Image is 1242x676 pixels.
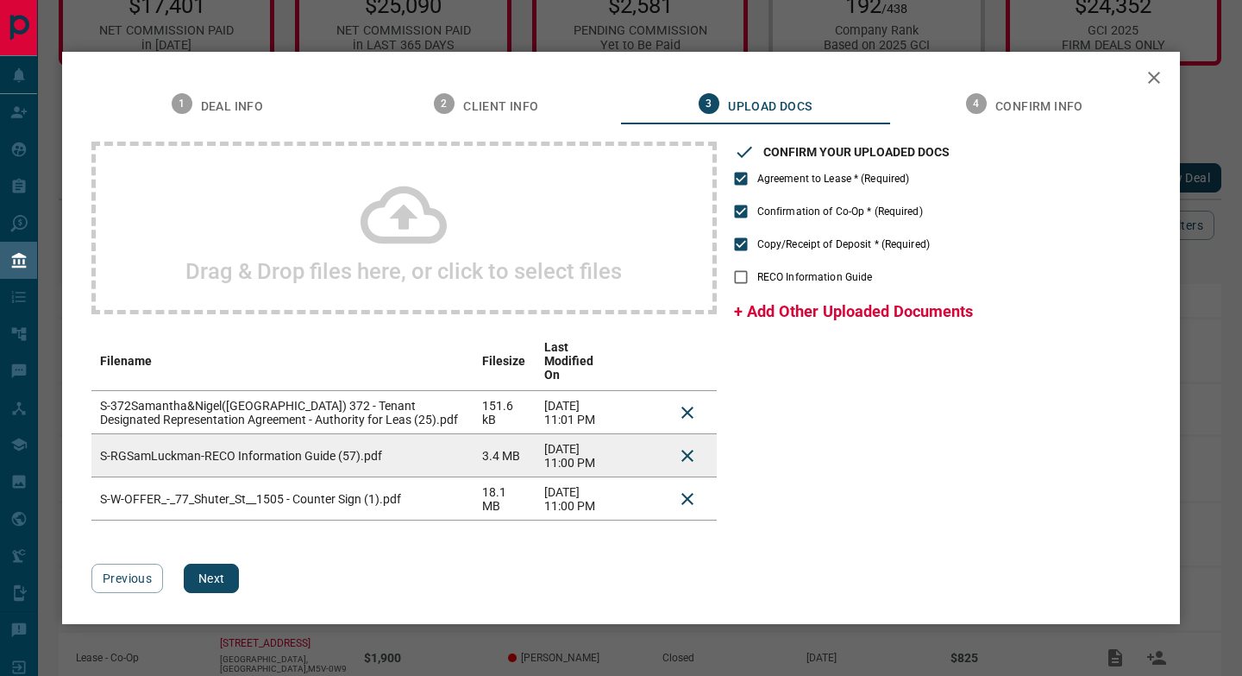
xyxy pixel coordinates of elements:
td: [DATE] 11:00 PM [536,477,615,521]
button: Delete [667,478,708,520]
text: 3 [706,98,712,110]
td: 151.6 kB [474,391,535,434]
text: 4 [973,98,979,110]
button: Previous [91,564,163,593]
td: S-372Samantha&Nigel([GEOGRAPHIC_DATA]) 372 - Tenant Designated Representation Agreement - Authori... [91,391,474,434]
button: Delete [667,435,708,477]
span: Deal Info [201,99,264,115]
span: RECO Information Guide [757,269,872,285]
h2: Drag & Drop files here, or click to select files [185,258,622,284]
th: Filename [91,332,474,391]
th: Last Modified On [536,332,615,391]
text: 2 [442,98,448,110]
span: Client Info [463,99,538,115]
div: Drag & Drop files here, or click to select files [91,142,717,314]
td: S-RGSamLuckman-RECO Information Guide (57).pdf [91,434,474,477]
td: 3.4 MB [474,434,535,477]
h3: CONFIRM YOUR UPLOADED DOCS [763,145,950,159]
span: Confirm Info [995,99,1083,115]
span: Copy/Receipt of Deposit * (Required) [757,237,930,252]
th: download action column [615,332,658,391]
span: + Add Other Uploaded Documents [734,302,973,320]
td: S-W-OFFER_-_77_Shuter_St__1505 - Counter Sign (1).pdf [91,477,474,521]
span: Confirmation of Co-Op * (Required) [757,204,923,219]
span: Upload Docs [728,99,812,115]
span: Agreement to Lease * (Required) [757,171,910,186]
button: Next [184,564,239,593]
button: Delete [667,392,708,433]
text: 1 [179,98,185,110]
th: Filesize [474,332,535,391]
th: delete file action column [658,332,717,391]
td: 18.1 MB [474,477,535,521]
td: [DATE] 11:01 PM [536,391,615,434]
td: [DATE] 11:00 PM [536,434,615,477]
